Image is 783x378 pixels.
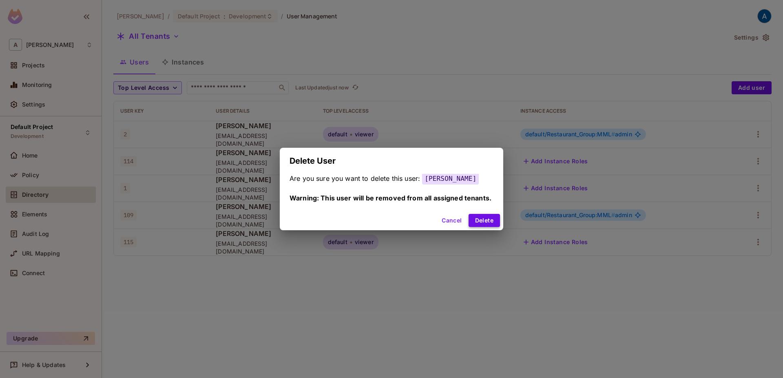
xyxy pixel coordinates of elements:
[469,214,500,227] button: Delete
[290,174,420,182] span: Are you sure you want to delete this user:
[290,194,491,202] span: Warning: This user will be removed from all assigned tenants.
[280,148,503,174] h2: Delete User
[438,214,465,227] button: Cancel
[422,173,479,185] span: [PERSON_NAME]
